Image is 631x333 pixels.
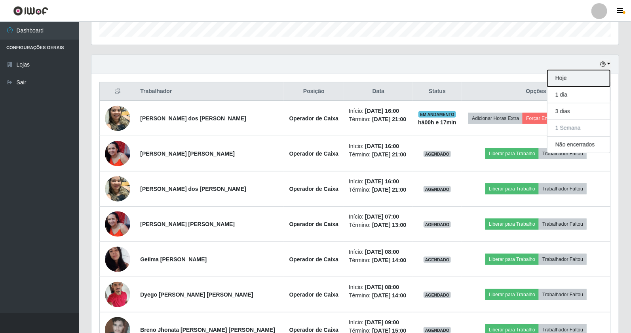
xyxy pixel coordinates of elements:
strong: [PERSON_NAME] [PERSON_NAME] [140,150,235,157]
button: Trabalhador Faltou [539,219,587,230]
li: Término: [349,115,408,124]
img: 1741826148632.jpeg [105,278,130,311]
img: 1745102593554.jpeg [105,172,130,206]
button: Liberar para Trabalho [485,254,539,265]
time: [DATE] 09:00 [365,319,399,325]
time: [DATE] 16:00 [365,178,399,185]
time: [DATE] 14:00 [372,257,406,263]
strong: Geilma [PERSON_NAME] [140,256,207,263]
button: Forçar Encerramento [523,113,576,124]
li: Início: [349,283,408,291]
button: Liberar para Trabalho [485,183,539,194]
span: AGENDADO [424,186,451,192]
button: 3 dias [547,103,610,120]
strong: Breno Jhonata [PERSON_NAME] [PERSON_NAME] [140,327,275,333]
li: Término: [349,256,408,264]
img: CoreUI Logo [13,6,48,16]
li: Início: [349,107,408,115]
time: [DATE] 16:00 [365,108,399,114]
button: Trabalhador Faltou [539,148,587,159]
button: Trabalhador Faltou [539,289,587,300]
li: Término: [349,291,408,300]
strong: Operador de Caixa [289,186,339,192]
strong: Operador de Caixa [289,327,339,333]
button: Liberar para Trabalho [485,289,539,300]
button: Adicionar Horas Extra [468,113,523,124]
strong: Operador de Caixa [289,256,339,263]
strong: [PERSON_NAME] dos [PERSON_NAME] [140,186,246,192]
strong: há 00 h e 17 min [418,119,456,126]
time: [DATE] 16:00 [365,143,399,149]
th: Data [344,82,413,101]
img: 1699231984036.jpeg [105,237,130,282]
time: [DATE] 14:00 [372,292,406,299]
time: [DATE] 13:00 [372,222,406,228]
li: Início: [349,318,408,327]
span: AGENDADO [424,292,451,298]
button: Hoje [547,70,610,87]
strong: Operador de Caixa [289,150,339,157]
button: Liberar para Trabalho [485,148,539,159]
button: Trabalhador Faltou [539,183,587,194]
li: Término: [349,221,408,229]
time: [DATE] 08:00 [365,284,399,290]
time: [DATE] 21:00 [372,116,406,122]
strong: Operador de Caixa [289,221,339,227]
span: AGENDADO [424,221,451,228]
img: 1743338839822.jpeg [105,141,130,166]
th: Posição [284,82,344,101]
strong: [PERSON_NAME] [PERSON_NAME] [140,221,235,227]
time: [DATE] 21:00 [372,186,406,193]
strong: Operador de Caixa [289,115,339,122]
strong: Dyego [PERSON_NAME] [PERSON_NAME] [140,291,253,298]
img: 1743338839822.jpeg [105,211,130,237]
button: 1 dia [547,87,610,103]
time: [DATE] 08:00 [365,249,399,255]
button: Trabalhador Faltou [539,254,587,265]
li: Início: [349,213,408,221]
button: Não encerrados [547,137,610,153]
li: Início: [349,142,408,150]
time: [DATE] 21:00 [372,151,406,158]
span: EM ANDAMENTO [418,111,456,118]
th: Status [413,82,462,101]
time: [DATE] 07:00 [365,213,399,220]
button: Liberar para Trabalho [485,219,539,230]
img: 1745102593554.jpeg [105,101,130,135]
th: Trabalhador [135,82,283,101]
button: 1 Semana [547,120,610,137]
span: AGENDADO [424,257,451,263]
li: Término: [349,150,408,159]
span: AGENDADO [424,151,451,157]
li: Início: [349,248,408,256]
li: Início: [349,177,408,186]
strong: Operador de Caixa [289,291,339,298]
li: Término: [349,186,408,194]
strong: [PERSON_NAME] dos [PERSON_NAME] [140,115,246,122]
th: Opções [462,82,610,101]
